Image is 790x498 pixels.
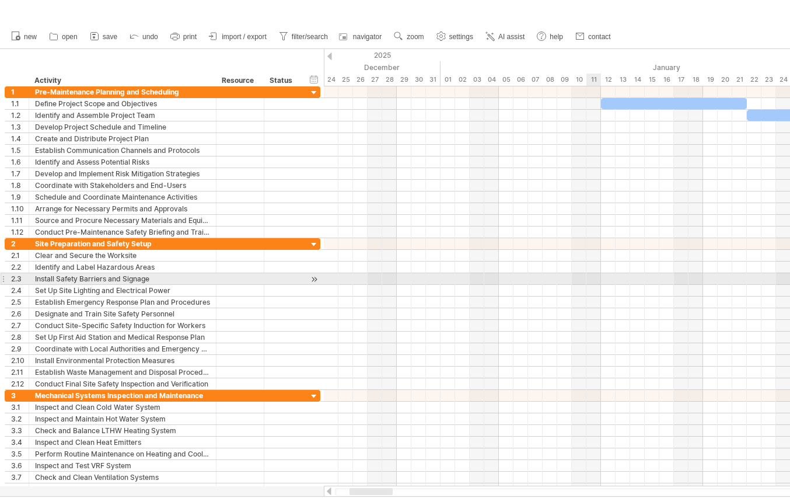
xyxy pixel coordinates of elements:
div: Activity [34,75,209,86]
span: contact [588,33,611,41]
div: Arrange for Necessary Permits and Approvals [35,203,210,214]
div: 3.2 [11,413,29,424]
span: undo [142,33,158,41]
div: Saturday, 3 January 2026 [470,74,484,86]
a: help [534,29,567,44]
div: Wednesday, 24 December 2025 [324,74,338,86]
div: Wednesday, 21 January 2026 [732,74,747,86]
div: Inspect and Maintain Hot Water System [35,413,210,424]
div: Conduct Final Site Safety Inspection and Verification [35,378,210,389]
div: Clear and Secure the Worksite [35,250,210,261]
div: 3.3 [11,425,29,436]
div: Check and Balance LTHW Heating System [35,425,210,436]
span: help [550,33,563,41]
div: 3.8 [11,483,29,494]
div: 2.1 [11,250,29,261]
span: new [24,33,37,41]
div: 2.6 [11,308,29,319]
div: Friday, 9 January 2026 [557,74,572,86]
div: 3.7 [11,472,29,483]
div: Monday, 19 January 2026 [703,74,718,86]
div: 3.4 [11,437,29,448]
div: 2.11 [11,367,29,378]
span: import / export [222,33,267,41]
div: 3.5 [11,448,29,459]
div: Pre-Maintenance Planning and Scheduling [35,86,210,97]
div: Sunday, 28 December 2025 [382,74,397,86]
div: 1.6 [11,156,29,168]
div: Schedule and Coordinate Maintenance Activities [35,191,210,203]
div: Thursday, 15 January 2026 [645,74,659,86]
a: zoom [391,29,427,44]
a: settings [434,29,477,44]
div: Coordinate with Local Authorities and Emergency Services [35,343,210,354]
div: Install Safety Barriers and Signage [35,273,210,284]
div: Identify and Assess Potential Risks [35,156,210,168]
div: Monday, 29 December 2025 [397,74,411,86]
div: Inspect and Test Heat Recovery Units [35,483,210,494]
div: Coordinate with Stakeholders and End-Users [35,180,210,191]
div: Thursday, 1 January 2026 [441,74,455,86]
div: Thursday, 25 December 2025 [338,74,353,86]
div: Sunday, 4 January 2026 [484,74,499,86]
div: Perform Routine Maintenance on Heating and Cooling System [35,448,210,459]
div: Wednesday, 14 January 2026 [630,74,645,86]
div: Inspect and Clean Heat Emitters [35,437,210,448]
span: zoom [407,33,424,41]
div: 2.3 [11,273,29,284]
div: Wednesday, 31 December 2025 [426,74,441,86]
div: Establish Waste Management and Disposal Procedures [35,367,210,378]
div: Sunday, 11 January 2026 [586,74,601,86]
a: new [8,29,40,44]
a: undo [127,29,162,44]
div: Site Preparation and Safety Setup [35,238,210,249]
a: print [167,29,200,44]
div: 2.7 [11,320,29,331]
span: save [103,33,117,41]
div: 1.2 [11,110,29,121]
div: 1.4 [11,133,29,144]
div: Inspect and Test VRF System [35,460,210,471]
span: filter/search [292,33,328,41]
div: 3.6 [11,460,29,471]
div: Conduct Site-Specific Safety Induction for Workers [35,320,210,331]
div: Saturday, 10 January 2026 [572,74,586,86]
div: 1.1 [11,98,29,109]
div: Source and Procure Necessary Materials and Equipment [35,215,210,226]
div: Friday, 26 December 2025 [353,74,368,86]
div: Monday, 12 January 2026 [601,74,616,86]
div: 1.8 [11,180,29,191]
div: Create and Distribute Project Plan [35,133,210,144]
div: Sunday, 18 January 2026 [688,74,703,86]
div: 2.5 [11,297,29,308]
div: Tuesday, 30 December 2025 [411,74,426,86]
div: Develop Project Schedule and Timeline [35,121,210,133]
span: print [183,33,197,41]
a: navigator [337,29,385,44]
span: AI assist [498,33,525,41]
div: 3 [11,390,29,401]
div: 2.4 [11,285,29,296]
div: 2.8 [11,332,29,343]
div: Saturday, 27 December 2025 [368,74,382,86]
div: Establish Communication Channels and Protocols [35,145,210,156]
div: 1.3 [11,121,29,133]
div: 1.11 [11,215,29,226]
div: Define Project Scope and Objectives [35,98,210,109]
div: Set Up Site Lighting and Electrical Power [35,285,210,296]
div: Tuesday, 20 January 2026 [718,74,732,86]
div: Friday, 2 January 2026 [455,74,470,86]
div: Identify and Assemble Project Team [35,110,210,121]
span: navigator [353,33,382,41]
div: Saturday, 17 January 2026 [674,74,688,86]
div: Friday, 23 January 2026 [761,74,776,86]
div: 3.1 [11,402,29,413]
div: Tuesday, 6 January 2026 [513,74,528,86]
div: 2.2 [11,262,29,273]
div: Set Up First Aid Station and Medical Response Plan [35,332,210,343]
a: contact [572,29,614,44]
div: 1.9 [11,191,29,203]
a: save [87,29,121,44]
div: Develop and Implement Risk Mitigation Strategies [35,168,210,179]
div: Establish Emergency Response Plan and Procedures [35,297,210,308]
